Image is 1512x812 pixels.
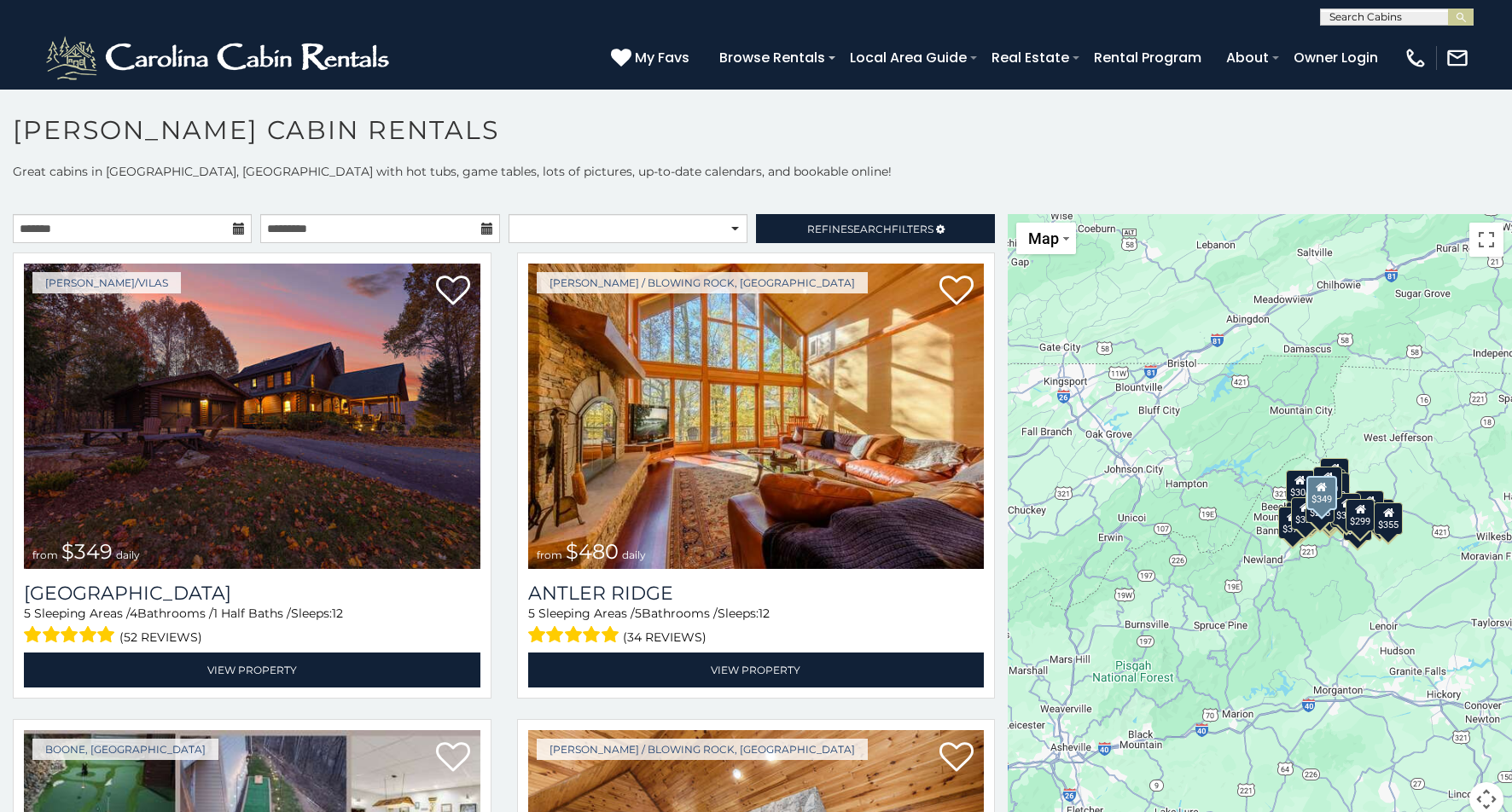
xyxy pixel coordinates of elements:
[566,539,619,564] span: $480
[24,605,480,648] div: Sleeping Areas / Bathrooms / Sleeps:
[24,264,480,569] img: Diamond Creek Lodge
[24,264,480,569] a: Diamond Creek Lodge from $349 daily
[32,272,181,293] a: [PERSON_NAME]/Vilas
[61,539,113,564] span: $349
[1286,470,1315,502] div: $305
[528,652,985,687] a: View Property
[32,739,218,760] a: Boone, [GEOGRAPHIC_DATA]
[24,582,480,605] h3: Diamond Creek Lodge
[1321,473,1350,505] div: $250
[537,739,868,760] a: [PERSON_NAME] / Blowing Rock, [GEOGRAPHIC_DATA]
[436,740,470,776] a: Add to favorites
[1469,223,1503,257] button: Toggle fullscreen view
[759,606,770,621] span: 12
[528,264,985,569] a: Antler Ridge from $480 daily
[213,606,291,621] span: 1 Half Baths /
[939,274,974,310] a: Add to favorites
[528,582,985,605] a: Antler Ridge
[1278,507,1307,539] div: $375
[1332,493,1361,525] div: $380
[756,214,995,243] a: RefineSearchFilters
[983,43,1078,72] a: Real Estate
[711,43,834,72] a: Browse Rentals
[1374,502,1403,535] div: $355
[537,272,868,293] a: [PERSON_NAME] / Blowing Rock, [GEOGRAPHIC_DATA]
[116,548,140,561] span: daily
[332,606,343,621] span: 12
[528,264,985,569] img: Antler Ridge
[939,740,974,776] a: Add to favorites
[1306,476,1336,510] div: $349
[1291,497,1320,530] div: $325
[847,223,892,235] span: Search
[622,548,646,561] span: daily
[24,652,480,687] a: View Property
[1016,223,1076,254] button: Change map style
[841,43,975,72] a: Local Area Guide
[807,223,933,235] span: Refine Filters
[1218,43,1277,72] a: About
[1346,499,1375,531] div: $299
[24,606,31,621] span: 5
[1313,467,1342,499] div: $320
[1355,490,1384,523] div: $930
[32,548,58,561] span: from
[537,548,562,561] span: from
[1306,490,1335,523] div: $225
[528,605,985,648] div: Sleeping Areas / Bathrooms / Sleeps:
[436,274,470,310] a: Add to favorites
[635,606,642,621] span: 5
[1085,43,1210,72] a: Rental Program
[43,32,397,84] img: White-1-2.png
[1445,46,1469,70] img: mail-regular-white.png
[1285,43,1387,72] a: Owner Login
[528,606,535,621] span: 5
[119,626,202,648] span: (52 reviews)
[24,582,480,605] a: [GEOGRAPHIC_DATA]
[1404,46,1428,70] img: phone-regular-white.png
[1320,458,1349,490] div: $525
[623,626,707,648] span: (34 reviews)
[130,606,137,621] span: 4
[1028,229,1059,247] span: Map
[635,47,689,68] span: My Favs
[611,47,694,69] a: My Favs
